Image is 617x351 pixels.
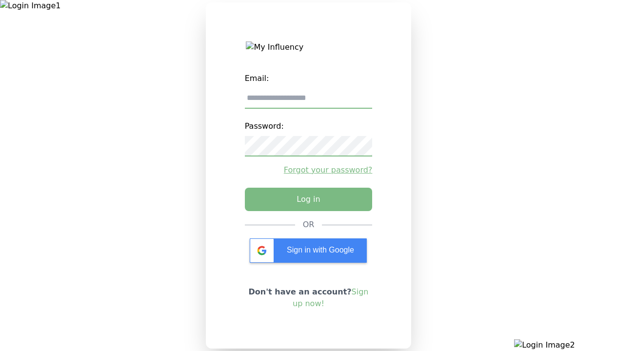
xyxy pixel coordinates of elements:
[303,219,315,231] div: OR
[245,286,373,310] p: Don't have an account?
[245,188,373,211] button: Log in
[245,69,373,88] label: Email:
[250,238,367,263] div: Sign in with Google
[246,41,371,53] img: My Influency
[287,246,354,254] span: Sign in with Google
[245,117,373,136] label: Password:
[245,164,373,176] a: Forgot your password?
[514,339,617,351] img: Login Image2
